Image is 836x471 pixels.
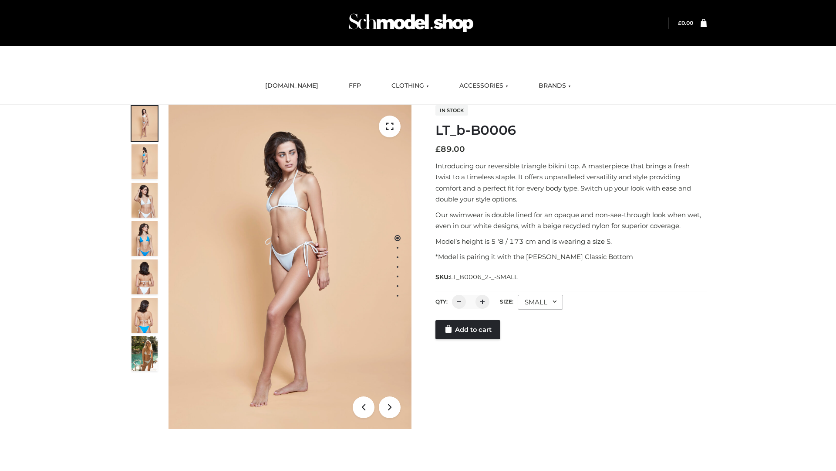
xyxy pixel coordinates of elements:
a: FFP [342,76,367,96]
a: BRANDS [532,76,577,96]
a: ACCESSORIES [453,76,515,96]
p: Our swimwear is double lined for an opaque and non-see-through look when wet, even in our white d... [435,209,707,232]
a: CLOTHING [385,76,435,96]
a: Add to cart [435,320,500,339]
h1: LT_b-B0006 [435,123,707,138]
p: *Model is pairing it with the [PERSON_NAME] Classic Bottom [435,251,707,263]
img: Schmodel Admin 964 [346,6,476,40]
div: SMALL [518,295,563,310]
label: QTY: [435,298,448,305]
a: [DOMAIN_NAME] [259,76,325,96]
label: Size: [500,298,513,305]
img: ArielClassicBikiniTop_CloudNine_AzureSky_OW114ECO_1 [169,105,411,429]
img: ArielClassicBikiniTop_CloudNine_AzureSky_OW114ECO_7-scaled.jpg [131,259,158,294]
img: ArielClassicBikiniTop_CloudNine_AzureSky_OW114ECO_4-scaled.jpg [131,221,158,256]
bdi: 89.00 [435,144,465,154]
p: Introducing our reversible triangle bikini top. A masterpiece that brings a fresh twist to a time... [435,160,707,205]
span: In stock [435,105,468,116]
span: £ [435,144,441,154]
span: SKU: [435,272,519,282]
span: LT_B0006_2-_-SMALL [450,273,518,281]
a: £0.00 [678,20,693,26]
bdi: 0.00 [678,20,693,26]
img: ArielClassicBikiniTop_CloudNine_AzureSky_OW114ECO_1-scaled.jpg [131,106,158,141]
img: ArielClassicBikiniTop_CloudNine_AzureSky_OW114ECO_2-scaled.jpg [131,144,158,179]
span: £ [678,20,681,26]
img: ArielClassicBikiniTop_CloudNine_AzureSky_OW114ECO_8-scaled.jpg [131,298,158,333]
p: Model’s height is 5 ‘8 / 173 cm and is wearing a size S. [435,236,707,247]
img: ArielClassicBikiniTop_CloudNine_AzureSky_OW114ECO_3-scaled.jpg [131,183,158,218]
img: Arieltop_CloudNine_AzureSky2.jpg [131,336,158,371]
